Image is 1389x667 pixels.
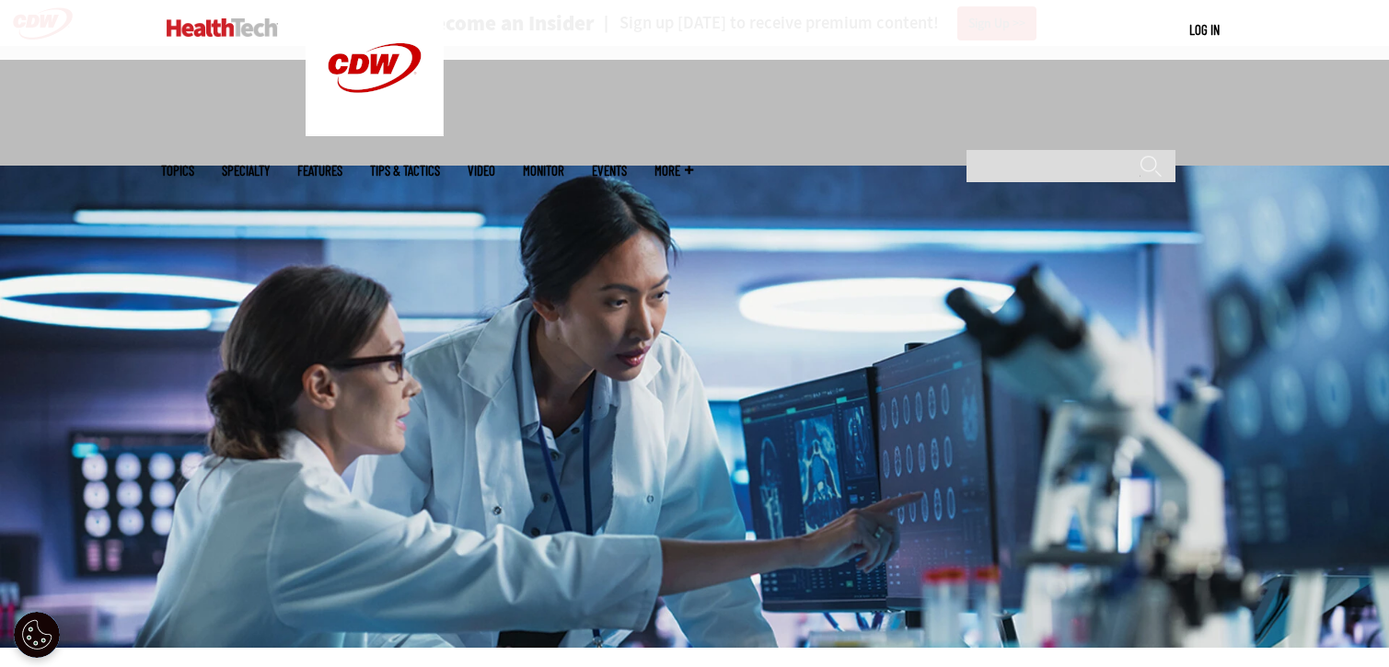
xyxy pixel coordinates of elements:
div: User menu [1189,20,1220,40]
button: Open Preferences [14,612,60,658]
span: Topics [161,164,194,178]
a: Log in [1189,21,1220,38]
a: Events [592,164,627,178]
span: Specialty [222,164,270,178]
a: CDW [306,121,444,141]
a: Features [297,164,342,178]
a: Video [468,164,495,178]
a: MonITor [523,164,564,178]
img: Home [167,18,278,37]
a: Tips & Tactics [370,164,440,178]
div: Cookie Settings [14,612,60,658]
span: More [654,164,693,178]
